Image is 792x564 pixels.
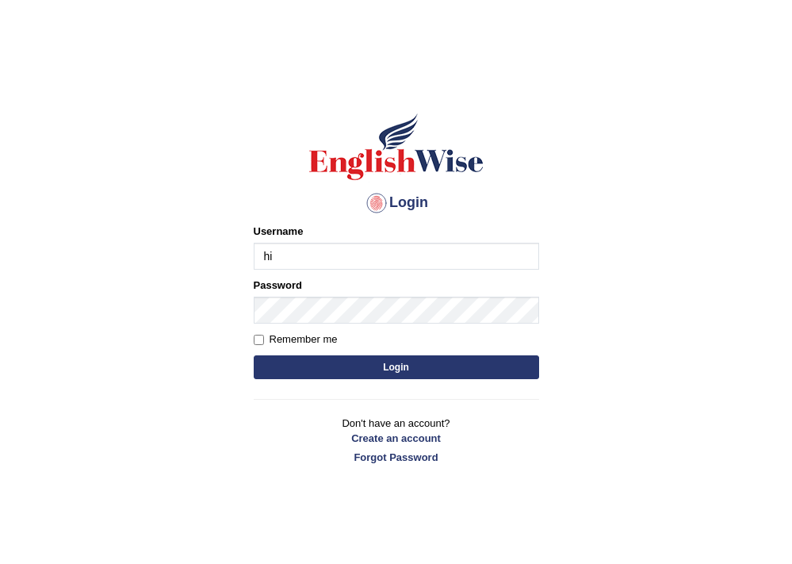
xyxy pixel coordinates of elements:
input: Remember me [254,335,264,345]
h4: Login [254,190,539,216]
label: Remember me [254,332,338,347]
img: Logo of English Wise sign in for intelligent practice with AI [306,111,487,182]
a: Forgot Password [254,450,539,465]
p: Don't have an account? [254,416,539,465]
label: Password [254,278,302,293]
button: Login [254,355,539,379]
label: Username [254,224,304,239]
a: Create an account [254,431,539,446]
